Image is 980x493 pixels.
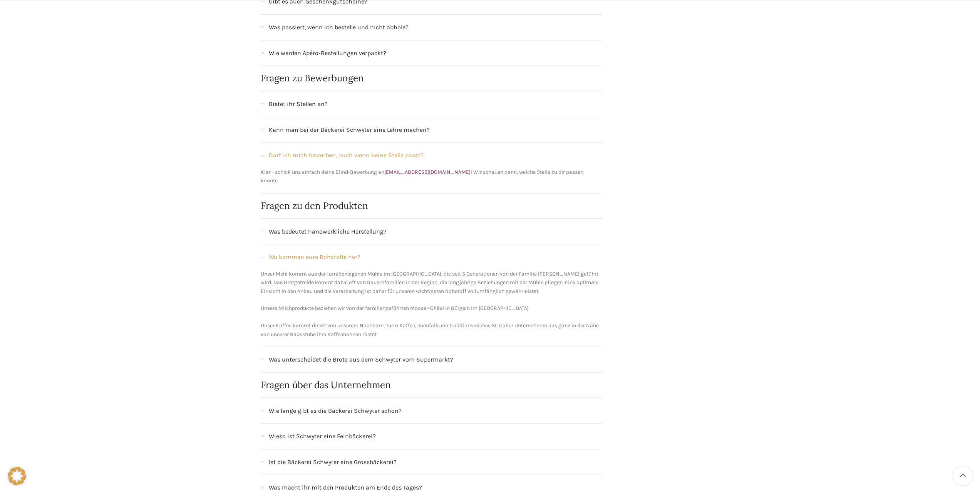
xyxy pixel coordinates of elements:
[269,252,360,262] span: Wo kommen eure Rohstoffe her?
[269,150,424,160] span: Darf ich mich bewerben, auch wenn keine Stelle passt?
[269,125,430,135] span: Kann man bei der Bäckerei Schwyter eine Lehre machen?
[269,431,376,441] span: Wieso ist Schwyter eine Feinbäckerei?
[269,406,402,416] span: Wie lange gibt es die Bäckerei Schwyter schon?
[261,380,602,390] h2: Fragen über das Unternehmen
[269,483,422,493] span: Was macht ihr mit den Produkten am Ende des Tages?
[261,168,602,185] p: Klar - schick uns einfach deine Blind-Bewerbung an ! Wir schauen dann, welche Stelle zu dir passe...
[269,227,387,237] span: Was bedeutet handwerkliche Herstellung?
[269,355,453,365] span: Was unterscheidet die Brote aus dem Schwyter vom Supermarkt?
[261,270,602,339] p: Unser Mehl kommt aus der familieneigenen Mühle im [GEOGRAPHIC_DATA], die seit 5 Generationen von ...
[953,466,972,485] a: Scroll to top button
[269,48,386,58] span: Wie werden Apéro-Bestellungen verpackt?
[261,201,602,210] h2: Fragen zu den Produkten
[269,457,397,467] span: Ist die Bäckerei Schwyter eine Grossbäckerei?
[269,22,409,32] span: Was passiert, wenn ich bestelle und nicht abhole?
[384,169,471,175] a: [EMAIL_ADDRESS][DOMAIN_NAME]
[261,74,602,83] h2: Fragen zu Bewerbungen
[269,99,328,109] span: Bietet ihr Stellen an?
